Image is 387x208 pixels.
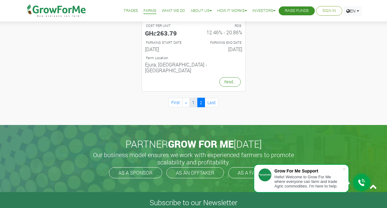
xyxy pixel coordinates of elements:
p: Location of Farm [146,55,241,61]
p: FARMING END DATE [199,40,241,45]
a: About Us [191,8,212,14]
a: How it Works [217,8,247,14]
h6: 12.46% - 20.86% [198,29,242,35]
h5: GHȼ263.79 [145,29,189,37]
a: Raise Funds [285,8,309,14]
a: AS A SPONSOR [109,167,162,178]
a: Sign In [322,8,336,14]
p: ROS [199,23,241,28]
a: 2 [197,98,205,107]
span: « [185,100,187,105]
p: FARMING START DATE [146,40,188,45]
a: 1 [189,98,197,107]
a: Read... [219,77,241,87]
h4: Subscribe to our Newsletter [8,198,379,207]
h6: [DATE] [145,46,189,52]
a: Last [205,98,218,107]
p: COST PER UNIT [146,23,188,28]
a: Trades [124,8,138,14]
div: Grow For Me Support [274,168,342,173]
h5: Our business model ensures we work with experienced farmers to promote scalability and profitabil... [87,151,301,166]
a: First [169,98,183,107]
a: Investors [252,8,275,14]
a: EN [344,6,362,16]
h2: PARTNER [DATE] [26,138,361,150]
a: What We Do [162,8,185,14]
a: AS AN OFFTAKER [166,167,224,178]
a: Farms [143,8,156,14]
h6: Ejura, [GEOGRAPHIC_DATA] - [GEOGRAPHIC_DATA] [145,62,242,73]
h6: [DATE] [198,46,242,52]
nav: Page Navigation [28,98,359,107]
div: Hello! Welcome to Grow For Me where everyone can farm and trade Agric commodities. I'm here to help. [274,175,342,188]
span: GROW FOR ME [168,137,234,150]
a: AS A FARMER [228,167,278,178]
